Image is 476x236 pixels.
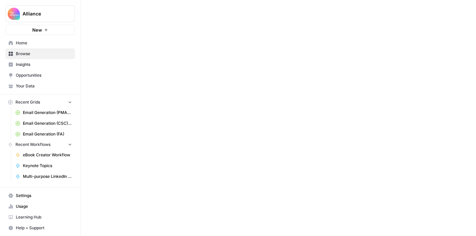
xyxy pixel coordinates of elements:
[5,70,75,81] a: Opportunities
[5,59,75,70] a: Insights
[16,203,72,209] span: Usage
[8,8,20,20] img: Alliance Logo
[5,5,75,22] button: Workspace: Alliance
[16,40,72,46] span: Home
[12,171,75,182] a: Multi-purpose LinkedIn Workflow
[16,214,72,220] span: Learning Hub
[5,223,75,233] button: Help + Support
[23,173,72,180] span: Multi-purpose LinkedIn Workflow
[5,190,75,201] a: Settings
[23,110,72,116] span: Email Generation (PMA) - OLD
[16,193,72,199] span: Settings
[5,25,75,35] button: New
[12,107,75,118] a: Email Generation (PMA) - OLD
[12,150,75,160] a: eBook Creator Workflow
[5,81,75,91] a: Your Data
[16,83,72,89] span: Your Data
[5,97,75,107] button: Recent Grids
[12,129,75,140] a: Email Generation (FA)
[15,142,50,148] span: Recent Workflows
[12,118,75,129] a: Email Generation (CSC) - old do not use
[5,201,75,212] a: Usage
[23,120,72,126] span: Email Generation (CSC) - old do not use
[16,62,72,68] span: Insights
[5,38,75,48] a: Home
[23,163,72,169] span: Keynote Topics
[32,27,42,33] span: New
[23,10,63,17] span: Alliance
[15,99,40,105] span: Recent Grids
[16,225,72,231] span: Help + Support
[5,212,75,223] a: Learning Hub
[23,131,72,137] span: Email Generation (FA)
[5,140,75,150] button: Recent Workflows
[23,152,72,158] span: eBook Creator Workflow
[16,72,72,78] span: Opportunities
[12,160,75,171] a: Keynote Topics
[5,48,75,59] a: Browse
[16,51,72,57] span: Browse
